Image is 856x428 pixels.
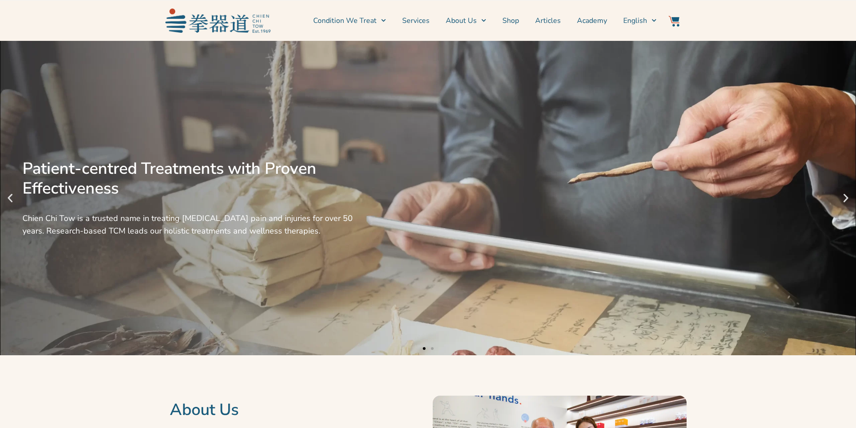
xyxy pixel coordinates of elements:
[170,400,424,420] h2: About Us
[402,9,430,32] a: Services
[313,9,386,32] a: Condition We Treat
[431,347,434,350] span: Go to slide 2
[22,159,355,199] div: Patient-centred Treatments with Proven Effectiveness
[669,16,679,26] img: Website Icon-03
[4,193,16,204] div: Previous slide
[623,9,656,32] a: Switch to English
[535,9,561,32] a: Articles
[623,15,647,26] span: English
[423,347,426,350] span: Go to slide 1
[502,9,519,32] a: Shop
[275,9,657,32] nav: Menu
[577,9,607,32] a: Academy
[22,212,355,237] div: Chien Chi Tow is a trusted name in treating [MEDICAL_DATA] pain and injuries for over 50 years. R...
[446,9,486,32] a: About Us
[840,193,852,204] div: Next slide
